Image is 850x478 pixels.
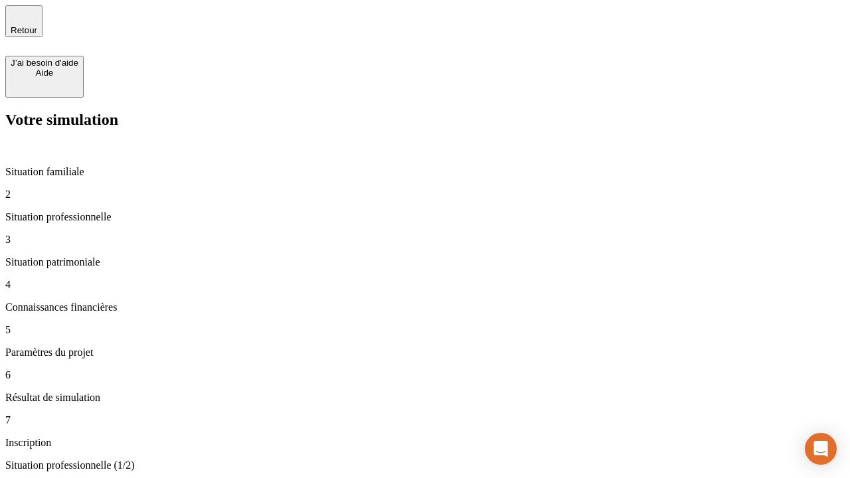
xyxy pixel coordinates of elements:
p: 2 [5,189,845,200]
button: J’ai besoin d'aideAide [5,56,84,98]
p: Inscription [5,437,845,449]
p: 3 [5,234,845,246]
p: 4 [5,279,845,291]
p: 6 [5,369,845,381]
p: Situation professionnelle [5,211,845,223]
div: Open Intercom Messenger [805,433,837,465]
p: 5 [5,324,845,336]
p: Situation familiale [5,166,845,178]
button: Retour [5,5,42,37]
div: Aide [11,68,78,78]
p: Situation patrimoniale [5,256,845,268]
p: Résultat de simulation [5,392,845,404]
p: Paramètres du projet [5,347,845,358]
p: Situation professionnelle (1/2) [5,459,845,471]
p: Connaissances financières [5,301,845,313]
span: Retour [11,25,37,35]
div: J’ai besoin d'aide [11,58,78,68]
h2: Votre simulation [5,111,845,129]
p: 7 [5,414,845,426]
